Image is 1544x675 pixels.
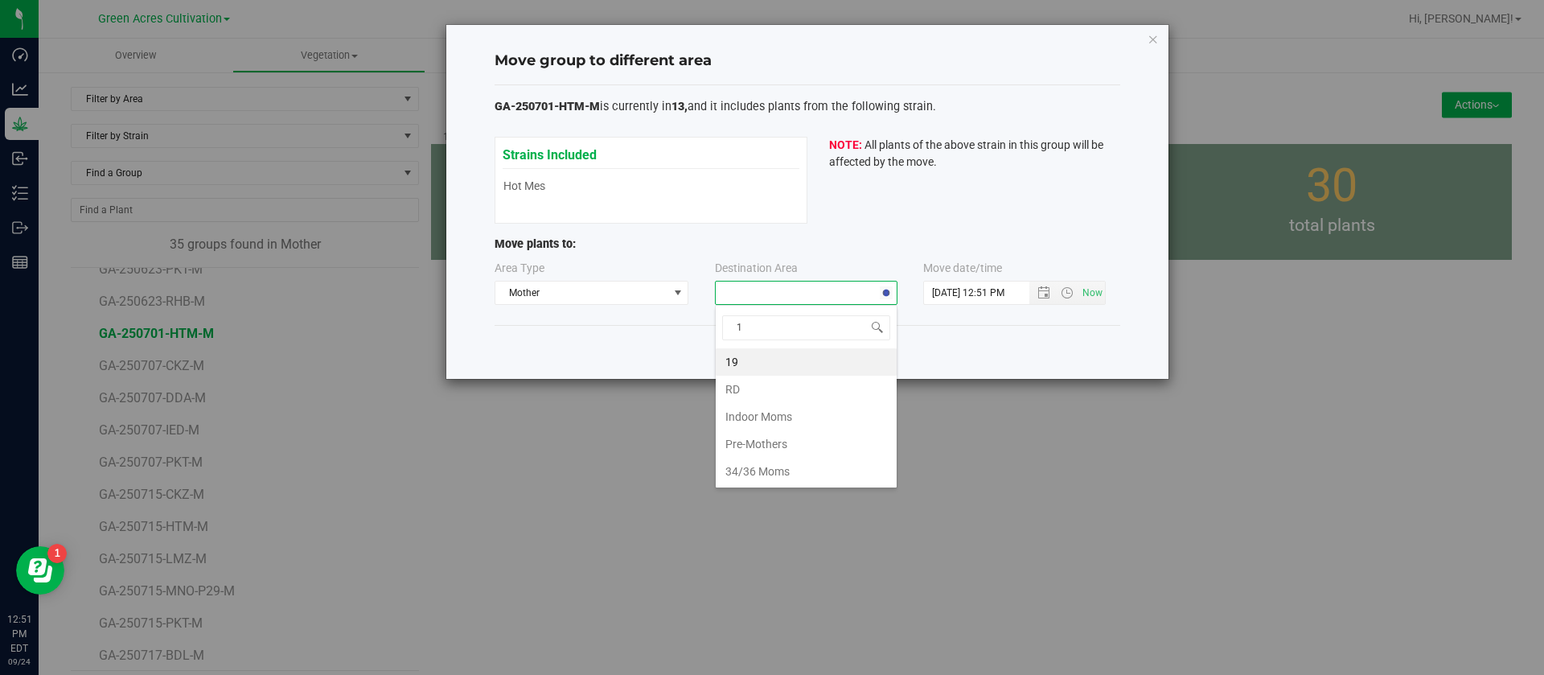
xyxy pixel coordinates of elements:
li: 34/36 Moms [716,458,897,485]
span: Open the time view [1053,286,1081,299]
iframe: Resource center unread badge [47,544,67,563]
span: Set Current date [1079,282,1107,305]
span: GA-250701-HTM-M [495,100,600,113]
p: is currently in and it includes plants from the following [495,98,1120,116]
li: RD [716,376,897,403]
span: Mother [495,282,668,304]
label: Move date/time [923,260,1002,277]
li: Indoor Moms [716,403,897,430]
label: Area Type [495,260,544,277]
label: Destination Area [715,260,798,277]
b: NOTE: [829,138,862,151]
span: strain. [903,100,936,113]
span: 13, [671,100,688,113]
h4: Move group to different area [495,51,1120,72]
span: Move plants to: [495,237,576,251]
li: Pre-Mothers [716,430,897,458]
iframe: Resource center [16,546,64,595]
span: Strains Included [503,138,597,163]
span: All plants of the above strain in this group will be affected by the move. [829,138,1103,168]
span: Open the date view [1030,286,1057,299]
li: 19 [716,348,897,376]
